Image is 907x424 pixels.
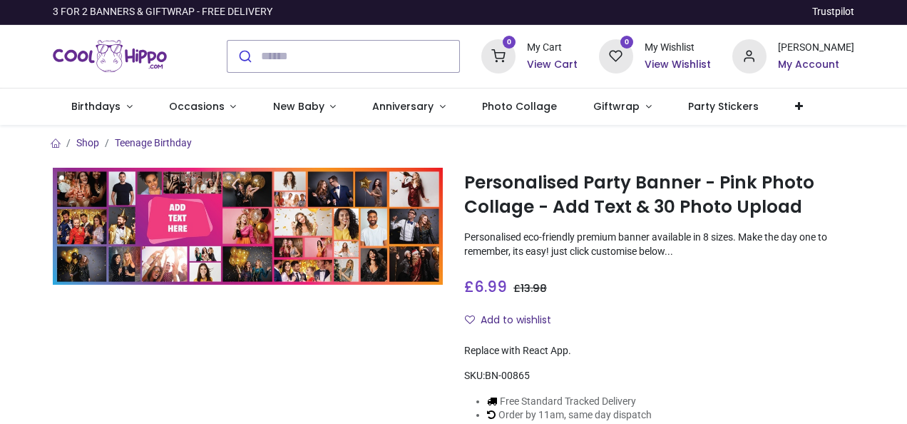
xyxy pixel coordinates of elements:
a: 0 [481,49,516,61]
a: Shop [76,137,99,148]
div: My Wishlist [645,41,711,55]
a: View Cart [527,58,578,72]
span: New Baby [273,99,324,113]
div: Replace with React App. [464,344,854,358]
a: My Account [778,58,854,72]
p: Personalised eco-friendly premium banner available in 8 sizes. Make the day one to remember, its ... [464,231,854,258]
span: £ [513,281,547,296]
h1: Personalised Party Banner - Pink Photo Collage - Add Text & 30 Photo Upload [464,171,854,220]
span: Giftwrap [593,99,640,113]
a: Trustpilot [812,5,854,19]
i: Add to wishlist [465,315,475,325]
span: 6.99 [474,276,507,297]
a: View Wishlist [645,58,711,72]
div: SKU: [464,369,854,383]
a: Teenage Birthday [115,137,192,148]
div: My Cart [527,41,578,55]
span: Occasions [169,99,225,113]
a: New Baby [255,89,354,126]
sup: 0 [620,36,634,49]
li: Free Standard Tracked Delivery [487,395,687,409]
a: Logo of Cool Hippo [53,36,167,76]
button: Add to wishlistAdd to wishlist [464,308,563,333]
span: BN-00865 [485,370,530,381]
a: Giftwrap [575,89,670,126]
span: Anniversary [372,99,434,113]
span: £ [464,276,507,297]
a: Anniversary [354,89,464,126]
a: 0 [599,49,633,61]
li: Order by 11am, same day dispatch [487,408,687,423]
button: Submit [227,41,261,72]
a: Occasions [150,89,255,126]
span: Photo Collage [482,99,557,113]
a: Birthdays [53,89,150,126]
img: Cool Hippo [53,36,167,76]
sup: 0 [503,36,516,49]
img: Personalised Party Banner - Pink Photo Collage - Add Text & 30 Photo Upload [53,168,443,285]
span: 13.98 [521,281,547,296]
span: Birthdays [71,99,121,113]
div: [PERSON_NAME] [778,41,854,55]
div: 3 FOR 2 BANNERS & GIFTWRAP - FREE DELIVERY [53,5,272,19]
span: Party Stickers [688,99,759,113]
